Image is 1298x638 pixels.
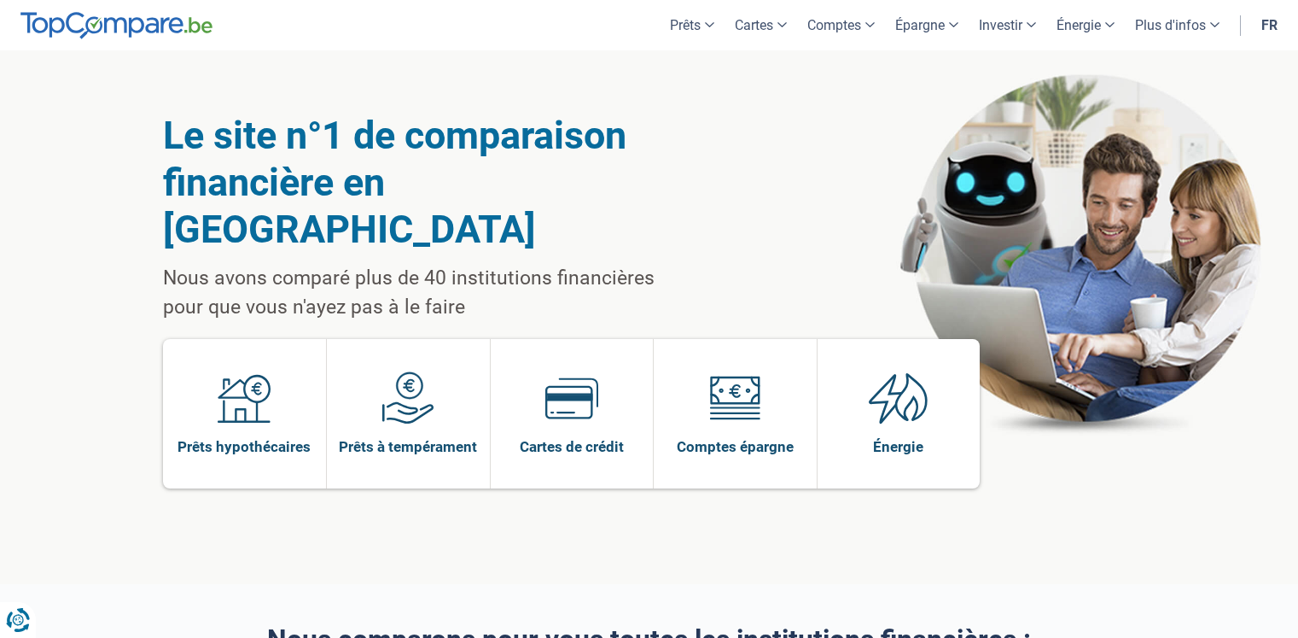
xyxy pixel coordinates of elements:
[545,372,598,424] img: Cartes de crédit
[491,339,654,489] a: Cartes de crédit Cartes de crédit
[163,112,698,253] h1: Le site n°1 de comparaison financière en [GEOGRAPHIC_DATA]
[520,437,624,456] span: Cartes de crédit
[381,372,434,424] img: Prêts à tempérament
[654,339,817,489] a: Comptes épargne Comptes épargne
[818,339,981,489] a: Énergie Énergie
[339,437,477,456] span: Prêts à tempérament
[327,339,490,489] a: Prêts à tempérament Prêts à tempérament
[218,372,271,424] img: Prêts hypothécaires
[163,264,698,322] p: Nous avons comparé plus de 40 institutions financières pour que vous n'ayez pas à le faire
[178,437,311,456] span: Prêts hypothécaires
[869,372,928,424] img: Énergie
[873,437,923,456] span: Énergie
[163,339,327,489] a: Prêts hypothécaires Prêts hypothécaires
[677,437,794,456] span: Comptes épargne
[708,372,761,424] img: Comptes épargne
[20,12,212,39] img: TopCompare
